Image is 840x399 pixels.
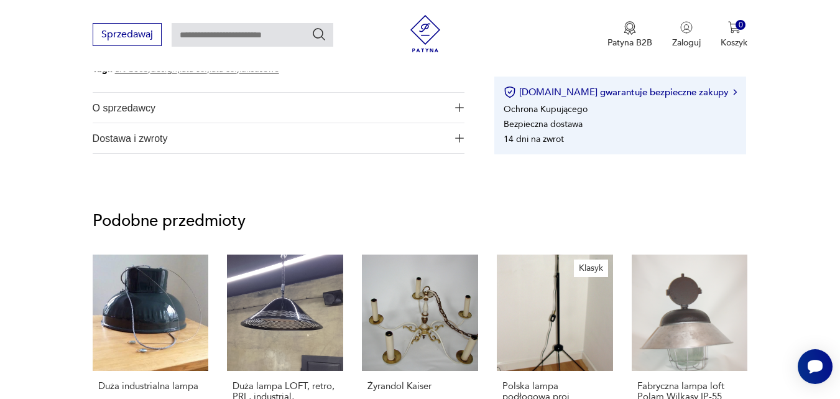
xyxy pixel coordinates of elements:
[93,123,464,153] button: Ikona plusaDostawa i zwroty
[672,21,701,49] button: Zaloguj
[115,63,148,75] a: art deco
[455,103,464,112] img: Ikona plusa
[367,381,473,392] p: Żyrandol Kaiser
[504,118,583,129] li: Bezpieczna dostawa
[607,21,652,49] button: Patyna B2B
[680,21,693,34] img: Ikonka użytkownika
[93,63,113,75] b: Tagi:
[93,214,748,228] p: Podobne przedmioty
[728,21,741,34] img: Ikona koszyka
[504,86,737,98] button: [DOMAIN_NAME] gwarantuje bezpieczne zakupy
[504,86,516,98] img: Ikona certyfikatu
[210,63,237,75] a: lata 60.
[93,31,162,40] a: Sprzedawaj
[607,37,652,49] p: Patyna B2B
[455,134,464,143] img: Ikona plusa
[721,21,747,49] button: 0Koszyk
[93,93,448,123] span: O sprzedawcy
[239,63,279,75] a: luksusowo
[721,37,747,49] p: Koszyk
[312,27,326,42] button: Szukaj
[407,15,444,52] img: Patyna - sklep z meblami i dekoracjami vintage
[93,93,464,123] button: Ikona plusaO sprzedawcy
[93,123,448,153] span: Dostawa i zwroty
[733,89,737,95] img: Ikona strzałki w prawo
[672,37,701,49] p: Zaloguj
[607,21,652,49] a: Ikona medaluPatyna B2B
[93,23,162,46] button: Sprzedawaj
[736,20,746,31] div: 0
[98,381,203,392] p: Duża industrialna lampa
[150,63,177,75] a: design
[504,103,588,115] li: Ochrona Kupującego
[798,349,833,384] iframe: Smartsupp widget button
[624,21,636,35] img: Ikona medalu
[180,63,207,75] a: lata 50.
[504,133,564,144] li: 14 dni na zwrot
